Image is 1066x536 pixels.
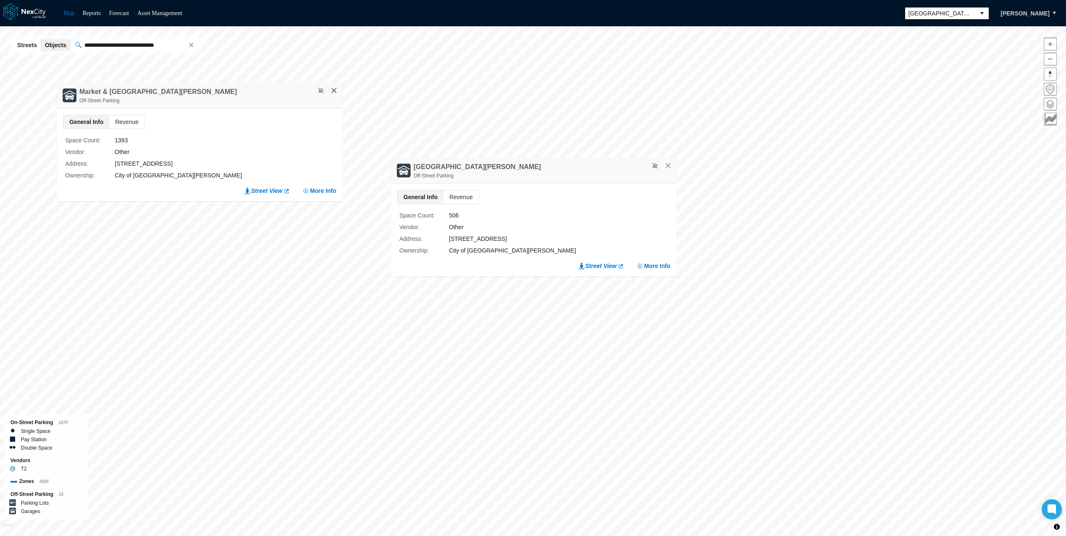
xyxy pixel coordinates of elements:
[1044,68,1057,81] button: Reset bearing to north
[449,246,647,255] div: City of [GEOGRAPHIC_DATA][PERSON_NAME]
[399,234,449,243] label: Address :
[1044,113,1057,126] button: Key metrics
[414,162,541,172] h4: [GEOGRAPHIC_DATA][PERSON_NAME]
[109,10,129,16] a: Forecast
[251,187,282,195] span: Street View
[637,262,670,270] button: More Info
[65,171,115,180] label: Ownership :
[65,136,115,145] label: Space Count :
[10,418,82,427] div: On-Street Parking
[63,115,109,129] span: General Info
[399,211,449,220] label: Space Count :
[318,88,324,94] img: svg%3e
[414,172,673,180] div: Off-Street Parking
[909,9,972,18] span: [GEOGRAPHIC_DATA][PERSON_NAME]
[41,39,70,51] button: Objects
[1001,9,1050,18] span: [PERSON_NAME]
[17,41,37,49] span: Streets
[399,222,449,232] label: Vendor :
[83,10,101,16] a: Reports
[1044,38,1057,51] button: Zoom in
[185,39,197,51] span: clear
[10,477,82,486] div: Zones
[59,492,63,497] span: 53
[644,262,670,270] span: More Info
[449,222,647,232] div: Other
[449,234,647,243] div: [STREET_ADDRESS]
[45,41,66,49] span: Objects
[399,246,449,255] label: Ownership :
[1044,53,1056,65] span: Zoom out
[13,39,41,51] button: Streets
[10,490,82,499] div: Off-Street Parking
[449,211,647,220] div: 506
[579,262,624,270] a: Street View
[398,190,444,204] span: General Info
[21,444,52,452] label: Double Space
[444,190,479,204] span: Revenue
[330,87,338,94] button: Close popup
[21,427,51,435] label: Single Space
[310,187,336,195] span: More Info
[21,507,40,516] label: Garages
[244,187,290,195] a: Street View
[63,10,74,16] a: Map
[302,187,336,195] button: More Info
[4,524,13,533] a: Mapbox homepage
[137,10,183,16] a: Asset Management
[21,465,27,473] label: T2
[21,435,46,444] label: Pay Station
[652,163,658,169] img: svg%3e
[109,115,144,129] span: Revenue
[10,456,82,465] div: Vendors
[58,420,68,425] span: 1575
[114,147,313,157] div: Other
[1044,38,1056,50] span: Zoom in
[992,6,1058,20] button: [PERSON_NAME]
[665,162,672,169] button: Close popup
[65,159,115,168] label: Address :
[585,262,617,270] span: Street View
[1044,53,1057,66] button: Zoom out
[79,96,338,105] div: Off-Street Parking
[114,136,313,145] div: 1393
[21,499,49,507] label: Parking Lots
[114,159,313,168] div: [STREET_ADDRESS]
[1044,68,1056,80] span: Reset bearing to north
[114,171,313,180] div: City of [GEOGRAPHIC_DATA][PERSON_NAME]
[1044,83,1057,96] button: Home
[975,8,989,19] button: select
[39,479,48,484] span: 4926
[1052,522,1062,532] button: Toggle attribution
[79,87,237,96] h4: Market & [GEOGRAPHIC_DATA][PERSON_NAME]
[1044,98,1057,111] button: Layers management
[65,147,115,157] label: Vendor :
[1054,522,1059,531] span: Toggle attribution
